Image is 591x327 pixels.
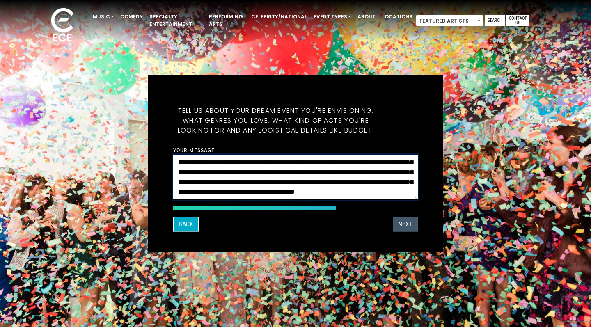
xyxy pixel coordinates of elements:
label: Your message [173,146,215,153]
span: Featured Artists [416,15,483,27]
a: Locations [379,10,416,24]
button: Back [173,217,199,231]
span: Featured Artists [416,15,483,26]
button: Next [393,217,418,231]
a: Search [485,15,505,26]
a: Celebrity/National [248,10,310,24]
a: Event Types [310,10,354,24]
a: Music [89,10,117,24]
img: ece_new_logo_whitev2-1.png [42,6,83,46]
a: Specialty Entertainment [146,10,206,31]
h5: Tell us about your dream event you're envisioning, what genres you love, what kind of acts you're... [173,96,378,145]
a: Comedy [117,10,146,24]
a: About [354,10,379,24]
a: Performing Arts [206,10,248,31]
a: Contact Us [506,15,529,26]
